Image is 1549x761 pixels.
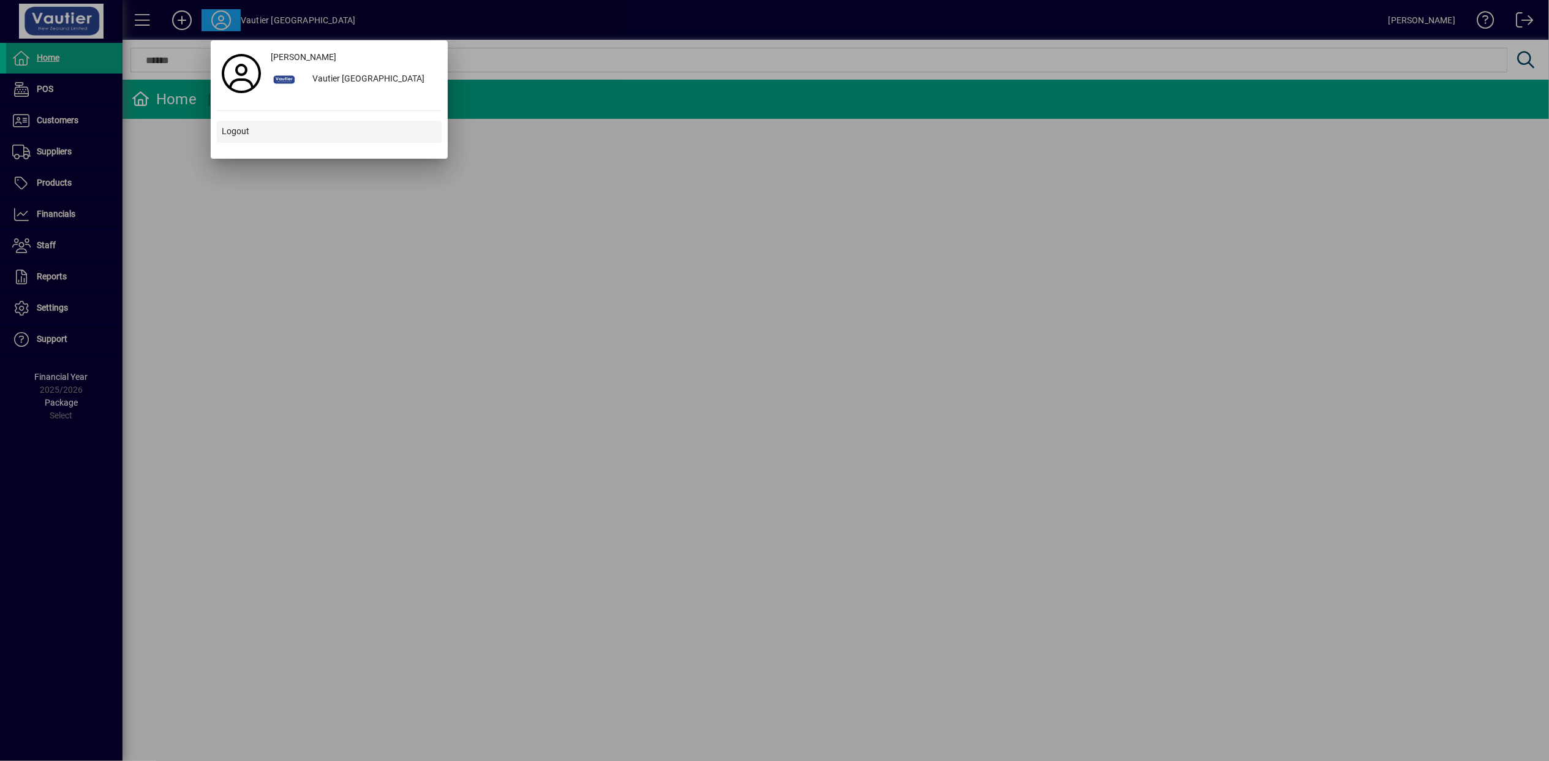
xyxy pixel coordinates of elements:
button: Logout [217,121,442,143]
span: [PERSON_NAME] [271,51,336,64]
span: Logout [222,125,249,138]
button: Vautier [GEOGRAPHIC_DATA] [266,69,442,91]
div: Vautier [GEOGRAPHIC_DATA] [303,69,442,91]
a: [PERSON_NAME] [266,47,442,69]
a: Profile [217,62,266,85]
